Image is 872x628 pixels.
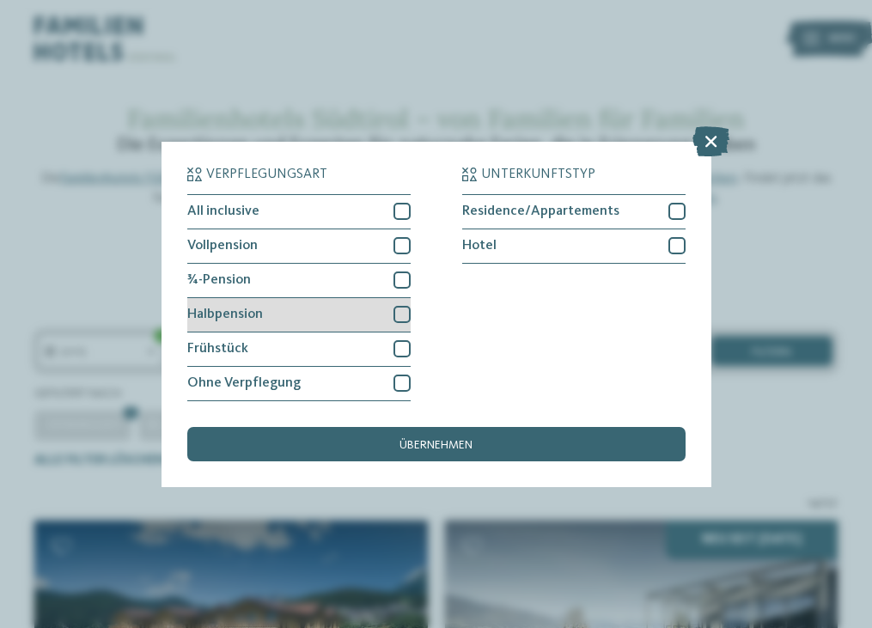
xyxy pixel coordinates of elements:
[462,239,497,253] span: Hotel
[187,204,259,218] span: All inclusive
[187,342,248,356] span: Frühstück
[462,204,619,218] span: Residence/Appartements
[187,273,251,287] span: ¾-Pension
[187,308,263,321] span: Halbpension
[399,439,473,451] span: übernehmen
[481,168,595,181] span: Unterkunftstyp
[187,376,301,390] span: Ohne Verpflegung
[187,239,258,253] span: Vollpension
[206,168,327,181] span: Verpflegungsart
